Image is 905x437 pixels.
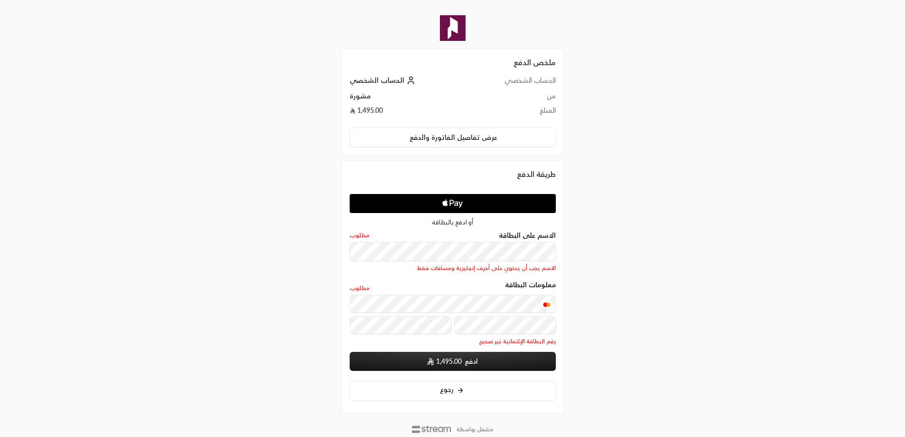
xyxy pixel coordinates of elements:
[350,381,556,401] button: رجوع
[350,57,556,68] h2: ملخص الدفع
[454,316,556,334] input: رمز التحقق CVC
[427,358,434,365] img: SAR
[505,281,556,289] legend: معلومات البطاقة
[350,316,451,334] input: تاريخ الانتهاء
[440,385,454,393] span: رجوع
[350,338,556,345] span: رقم البطاقة الإئتمانية غير صحيح
[436,357,462,366] span: 1,495.00
[350,264,556,272] p: الاسم يجب أن يحتوي على أحرف إنجليزية ومسافات فقط
[350,91,467,106] td: مشورة
[350,127,556,147] button: عرض تفاصيل الفاتورة والدفع
[350,281,556,345] div: معلومات البطاقة
[350,295,556,313] input: بطاقة ائتمانية
[440,15,466,41] img: Company Logo
[467,91,556,106] td: من
[350,168,556,180] div: طريقة الدفع
[467,106,556,120] td: المبلغ
[457,426,494,433] p: مشغل بواسطة
[350,284,370,292] span: مطلوب
[350,76,404,84] span: الحساب الشخصي
[350,352,556,371] button: ادفع SAR1,495.00
[350,106,467,120] td: 1,495.00
[350,232,370,239] span: مطلوب
[432,219,473,225] span: أو ادفع بالبطاقة
[350,232,556,272] div: الاسم على البطاقة
[541,301,553,309] img: MasterCard
[350,76,418,84] a: الحساب الشخصي
[467,76,556,91] td: الحساب الشخصي
[499,232,556,239] label: الاسم على البطاقة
